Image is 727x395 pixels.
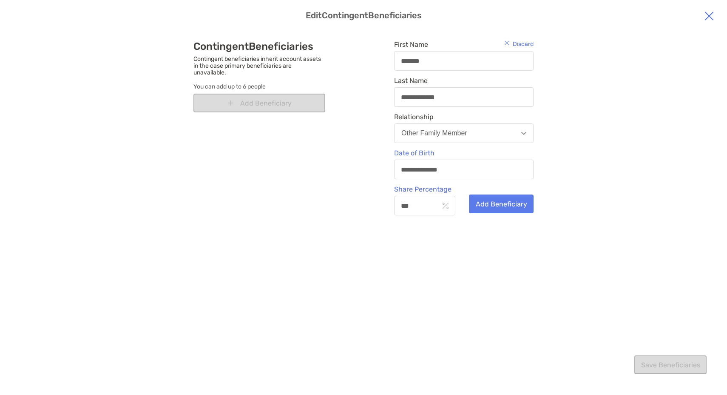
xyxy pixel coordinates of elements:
button: Add Beneficiary [469,195,534,213]
button: Other Family Member [394,123,534,143]
h3: Edit Contingent Beneficiaries [10,10,717,20]
span: You can add up to 6 people [193,83,325,90]
input: Share Percentageinput icon [395,202,439,209]
span: Relationship [394,113,534,121]
span: Last Name [394,77,534,85]
img: cross [504,40,509,45]
div: Other Family Member [401,129,467,137]
input: Last Name [395,94,533,101]
h3: Contingent Beneficiaries [193,40,325,52]
img: Open dropdown arrow [521,132,526,135]
div: Discard [504,40,534,48]
input: First Name [395,57,533,65]
input: Date of Birth [395,166,533,173]
img: input icon [443,203,449,209]
span: Date of Birth [394,149,534,157]
span: First Name [394,40,534,49]
span: Share Percentage [394,185,455,193]
p: Contingent beneficiaries inherit account assets in the case primary beneficiaries are unavailable. [193,56,325,76]
img: cross [704,11,714,21]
